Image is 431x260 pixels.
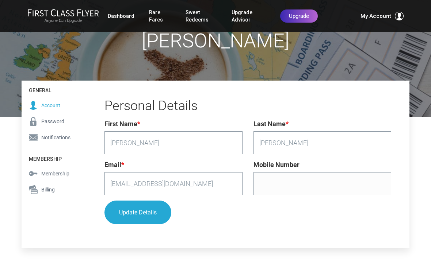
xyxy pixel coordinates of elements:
button: Update Details [104,201,171,224]
span: Password [41,117,64,125]
a: Billing [22,182,86,198]
small: Anyone Can Upgrade [27,18,99,23]
a: Upgrade [280,9,318,23]
a: Upgrade Advisor [232,6,266,26]
img: First Class Flyer [27,9,99,16]
h4: Membership [22,149,86,166]
a: First Class FlyerAnyone Can Upgrade [27,9,99,23]
a: Account [22,97,86,113]
label: First Name [104,119,140,129]
a: Password [22,113,86,129]
h4: General [22,81,86,97]
a: Dashboard [108,9,134,23]
label: Email [104,160,124,170]
span: My Account [361,12,391,20]
a: Membership [22,166,86,182]
a: Sweet Redeems [186,6,217,26]
h1: [PERSON_NAME] [22,30,409,51]
span: Notifications [41,133,70,141]
a: Rare Fares [149,6,171,26]
button: My Account [361,12,404,20]
span: Billing [41,186,55,194]
h2: Personal Details [104,99,391,113]
label: Last Name [253,119,289,129]
a: Notifications [22,129,86,145]
span: Account [41,101,60,109]
form: Profile - Personal Details [104,119,391,230]
label: Mobile Number [253,160,300,170]
span: Membership [41,170,69,178]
